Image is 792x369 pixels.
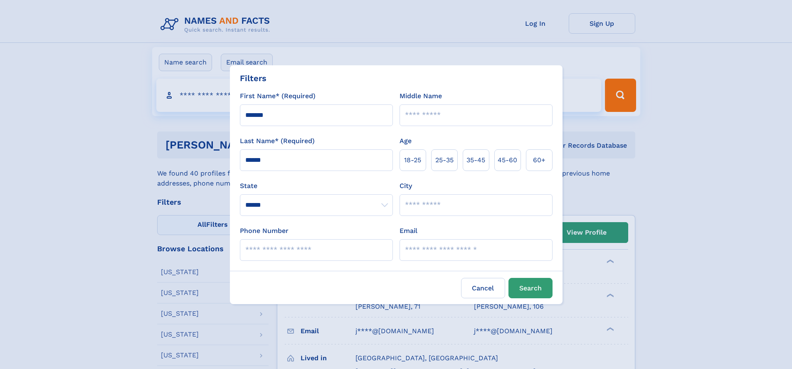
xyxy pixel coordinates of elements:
[240,181,393,191] label: State
[240,226,289,236] label: Phone Number
[533,155,545,165] span: 60+
[461,278,505,298] label: Cancel
[435,155,454,165] span: 25‑35
[240,72,266,84] div: Filters
[400,91,442,101] label: Middle Name
[498,155,517,165] span: 45‑60
[404,155,421,165] span: 18‑25
[400,226,417,236] label: Email
[400,181,412,191] label: City
[466,155,485,165] span: 35‑45
[508,278,553,298] button: Search
[240,136,315,146] label: Last Name* (Required)
[240,91,316,101] label: First Name* (Required)
[400,136,412,146] label: Age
